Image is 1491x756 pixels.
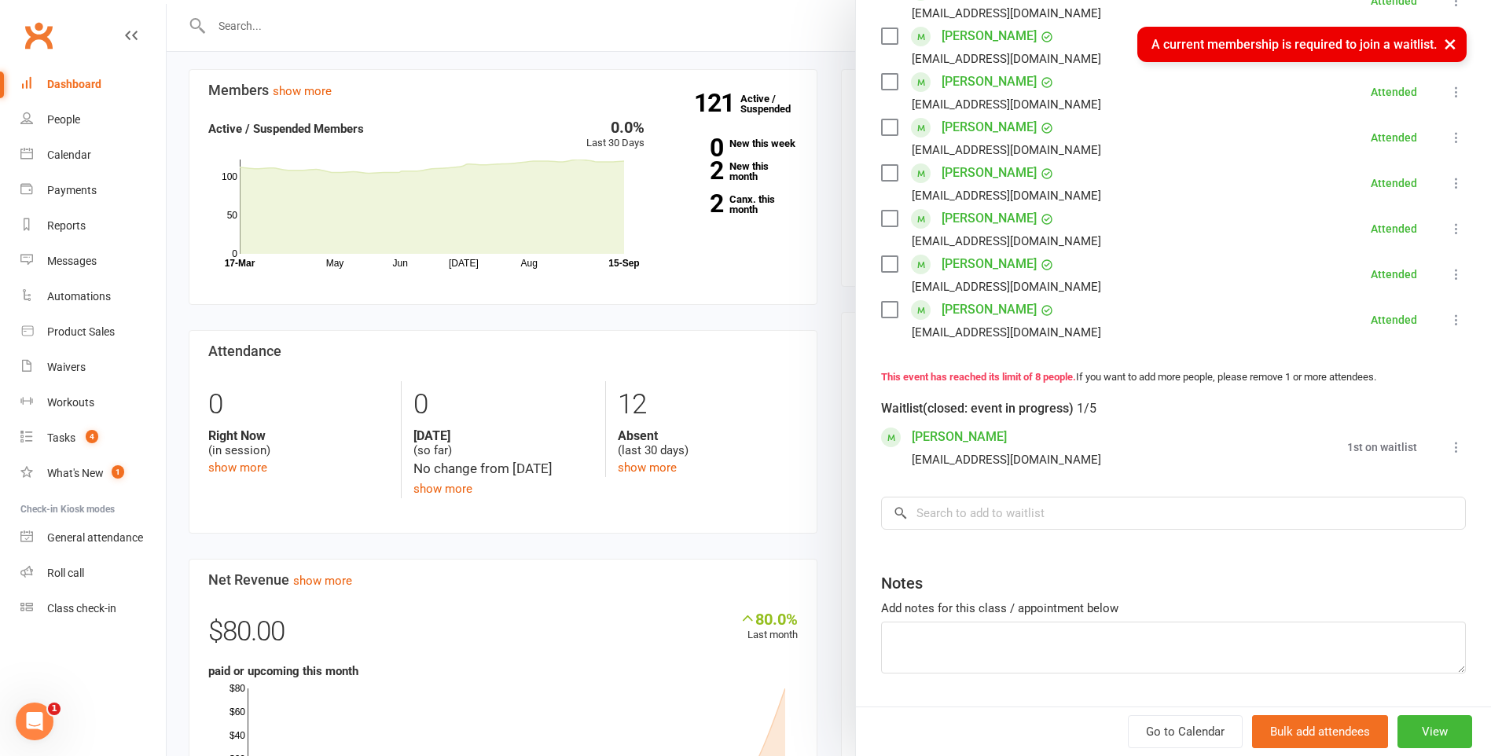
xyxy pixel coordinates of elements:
[1137,27,1467,62] div: A current membership is required to join a waitlist.
[47,290,111,303] div: Automations
[1397,715,1472,748] button: View
[881,369,1466,386] div: If you want to add more people, please remove 1 or more attendees.
[20,556,166,591] a: Roll call
[942,251,1037,277] a: [PERSON_NAME]
[86,430,98,443] span: 4
[1347,442,1417,453] div: 1st on waitlist
[47,467,104,479] div: What's New
[1436,27,1464,61] button: ×
[923,401,1074,416] span: (closed: event in progress)
[1371,314,1417,325] div: Attended
[912,277,1101,297] div: [EMAIL_ADDRESS][DOMAIN_NAME]
[112,465,124,479] span: 1
[1371,269,1417,280] div: Attended
[20,520,166,556] a: General attendance kiosk mode
[942,297,1037,322] a: [PERSON_NAME]
[20,420,166,456] a: Tasks 4
[47,255,97,267] div: Messages
[20,208,166,244] a: Reports
[881,497,1466,530] input: Search to add to waitlist
[20,279,166,314] a: Automations
[912,450,1101,470] div: [EMAIL_ADDRESS][DOMAIN_NAME]
[912,3,1101,24] div: [EMAIL_ADDRESS][DOMAIN_NAME]
[47,113,80,126] div: People
[47,431,75,444] div: Tasks
[1371,86,1417,97] div: Attended
[942,160,1037,185] a: [PERSON_NAME]
[1371,178,1417,189] div: Attended
[912,231,1101,251] div: [EMAIL_ADDRESS][DOMAIN_NAME]
[881,371,1076,383] strong: This event has reached its limit of 8 people.
[20,67,166,102] a: Dashboard
[1128,715,1243,748] a: Go to Calendar
[20,244,166,279] a: Messages
[942,24,1037,49] a: [PERSON_NAME]
[912,140,1101,160] div: [EMAIL_ADDRESS][DOMAIN_NAME]
[47,184,97,196] div: Payments
[1371,132,1417,143] div: Attended
[47,531,143,544] div: General attendance
[47,219,86,232] div: Reports
[47,361,86,373] div: Waivers
[47,567,84,579] div: Roll call
[20,102,166,138] a: People
[881,572,923,594] div: Notes
[20,591,166,626] a: Class kiosk mode
[912,424,1007,450] a: [PERSON_NAME]
[47,78,101,90] div: Dashboard
[881,398,1096,420] div: Waitlist
[20,350,166,385] a: Waivers
[881,599,1466,618] div: Add notes for this class / appointment below
[47,325,115,338] div: Product Sales
[48,703,61,715] span: 1
[942,69,1037,94] a: [PERSON_NAME]
[47,602,116,615] div: Class check-in
[912,94,1101,115] div: [EMAIL_ADDRESS][DOMAIN_NAME]
[16,703,53,740] iframe: Intercom live chat
[1077,398,1096,420] div: 1/5
[912,185,1101,206] div: [EMAIL_ADDRESS][DOMAIN_NAME]
[19,16,58,55] a: Clubworx
[20,314,166,350] a: Product Sales
[942,115,1037,140] a: [PERSON_NAME]
[20,173,166,208] a: Payments
[942,206,1037,231] a: [PERSON_NAME]
[912,322,1101,343] div: [EMAIL_ADDRESS][DOMAIN_NAME]
[20,456,166,491] a: What's New1
[47,396,94,409] div: Workouts
[1252,715,1388,748] button: Bulk add attendees
[47,149,91,161] div: Calendar
[20,138,166,173] a: Calendar
[1371,223,1417,234] div: Attended
[20,385,166,420] a: Workouts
